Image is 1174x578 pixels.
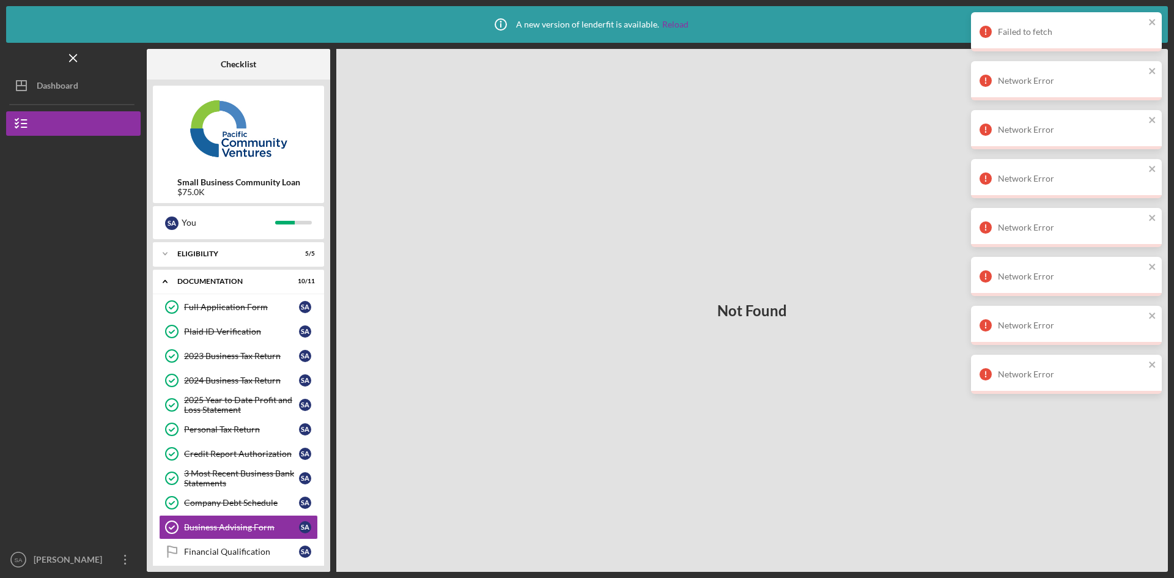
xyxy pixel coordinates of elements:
div: Plaid ID Verification [184,327,299,336]
div: S A [299,497,311,509]
a: Financial QualificationSA [159,539,318,564]
div: A new version of lenderfit is available. [485,9,689,40]
a: Reload [662,20,689,29]
div: Company Debt Schedule [184,498,299,508]
a: Plaid ID VerificationSA [159,319,318,344]
button: close [1148,311,1157,322]
button: close [1148,115,1157,127]
button: close [1148,262,1157,273]
div: S A [299,472,311,484]
b: Checklist [221,59,256,69]
div: Failed to fetch [998,27,1145,37]
div: S A [299,350,311,362]
a: Personal Tax ReturnSA [159,417,318,442]
div: Network Error [998,76,1145,86]
div: 2023 Business Tax Return [184,351,299,361]
div: Business Advising Form [184,522,299,532]
div: S A [299,448,311,460]
div: Documentation [177,278,284,285]
a: Company Debt ScheduleSA [159,491,318,515]
a: 3 Most Recent Business Bank StatementsSA [159,466,318,491]
div: Network Error [998,174,1145,183]
div: $75.0K [177,187,300,197]
div: Network Error [998,272,1145,281]
div: 2025 Year to Date Profit and Loss Statement [184,395,299,415]
h3: Not Found [717,302,787,319]
div: Network Error [998,320,1145,330]
div: Network Error [998,369,1145,379]
div: Financial Qualification [184,547,299,557]
div: S A [299,546,311,558]
div: Dashboard [37,73,78,101]
a: 2024 Business Tax ReturnSA [159,368,318,393]
a: Credit Report AuthorizationSA [159,442,318,466]
a: Business Advising FormSA [159,515,318,539]
div: 10 / 11 [293,278,315,285]
div: You [182,212,275,233]
div: S A [299,374,311,387]
a: 2023 Business Tax ReturnSA [159,344,318,368]
div: [PERSON_NAME] [31,547,110,575]
button: SA[PERSON_NAME] [6,547,141,572]
div: Eligibility [177,250,284,258]
div: S A [299,325,311,338]
a: Full Application FormSA [159,295,318,319]
div: 2024 Business Tax Return [184,376,299,385]
div: S A [299,423,311,435]
div: 3 Most Recent Business Bank Statements [184,469,299,488]
button: close [1148,17,1157,29]
div: S A [165,217,179,230]
button: close [1148,164,1157,176]
div: Personal Tax Return [184,424,299,434]
button: close [1148,360,1157,371]
div: S A [299,399,311,411]
div: Credit Report Authorization [184,449,299,459]
div: Network Error [998,223,1145,232]
button: close [1148,213,1157,224]
div: Network Error [998,125,1145,135]
div: 5 / 5 [293,250,315,258]
div: Full Application Form [184,302,299,312]
a: 2025 Year to Date Profit and Loss StatementSA [159,393,318,417]
button: close [1148,66,1157,78]
div: S A [299,301,311,313]
div: S A [299,521,311,533]
b: Small Business Community Loan [177,177,300,187]
img: Product logo [153,92,324,165]
text: SA [15,557,23,563]
button: Dashboard [6,73,141,98]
